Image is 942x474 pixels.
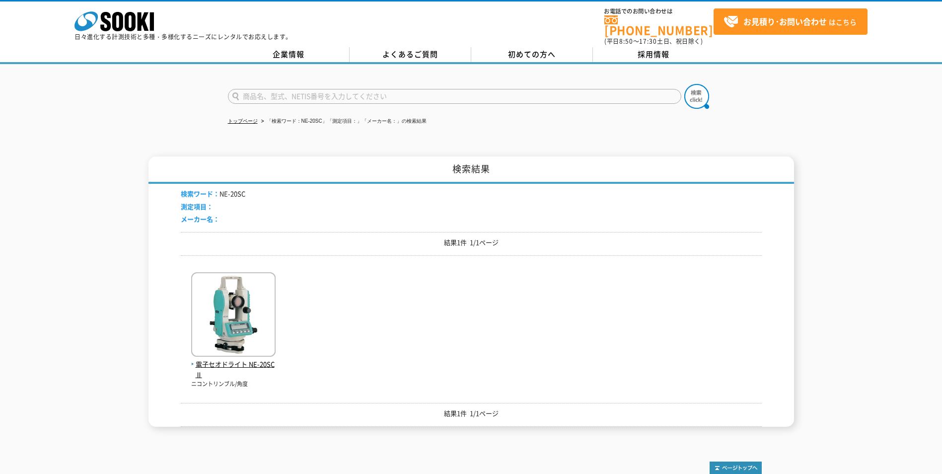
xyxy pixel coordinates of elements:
[724,14,857,29] span: はこちら
[74,34,292,40] p: 日々進化する計測技術と多種・多様化するニーズにレンタルでお応えします。
[181,189,245,199] li: NE-20SC
[181,214,219,224] span: メーカー名：
[191,349,276,380] a: 電子セオドライト NE-20SCⅡ
[508,49,556,60] span: 初めての方へ
[191,359,276,380] span: 電子セオドライト NE-20SCⅡ
[191,272,276,359] img: NE-20SCⅡ
[181,408,762,419] p: 結果1件 1/1ページ
[228,89,681,104] input: 商品名、型式、NETIS番号を入力してください
[743,15,827,27] strong: お見積り･お問い合わせ
[350,47,471,62] a: よくあるご質問
[148,157,794,184] h1: 検索結果
[471,47,593,62] a: 初めての方へ
[228,47,350,62] a: 企業情報
[604,8,714,14] span: お電話でのお問い合わせは
[228,118,258,124] a: トップページ
[191,380,276,389] p: ニコントリンブル/角度
[181,237,762,248] p: 結果1件 1/1ページ
[604,37,703,46] span: (平日 ～ 土日、祝日除く)
[181,202,213,211] span: 測定項目：
[639,37,657,46] span: 17:30
[619,37,633,46] span: 8:50
[593,47,715,62] a: 採用情報
[604,15,714,36] a: [PHONE_NUMBER]
[714,8,868,35] a: お見積り･お問い合わせはこちら
[181,189,219,198] span: 検索ワード：
[684,84,709,109] img: btn_search.png
[259,116,427,127] li: 「検索ワード：NE-20SC」「測定項目：」「メーカー名：」の検索結果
